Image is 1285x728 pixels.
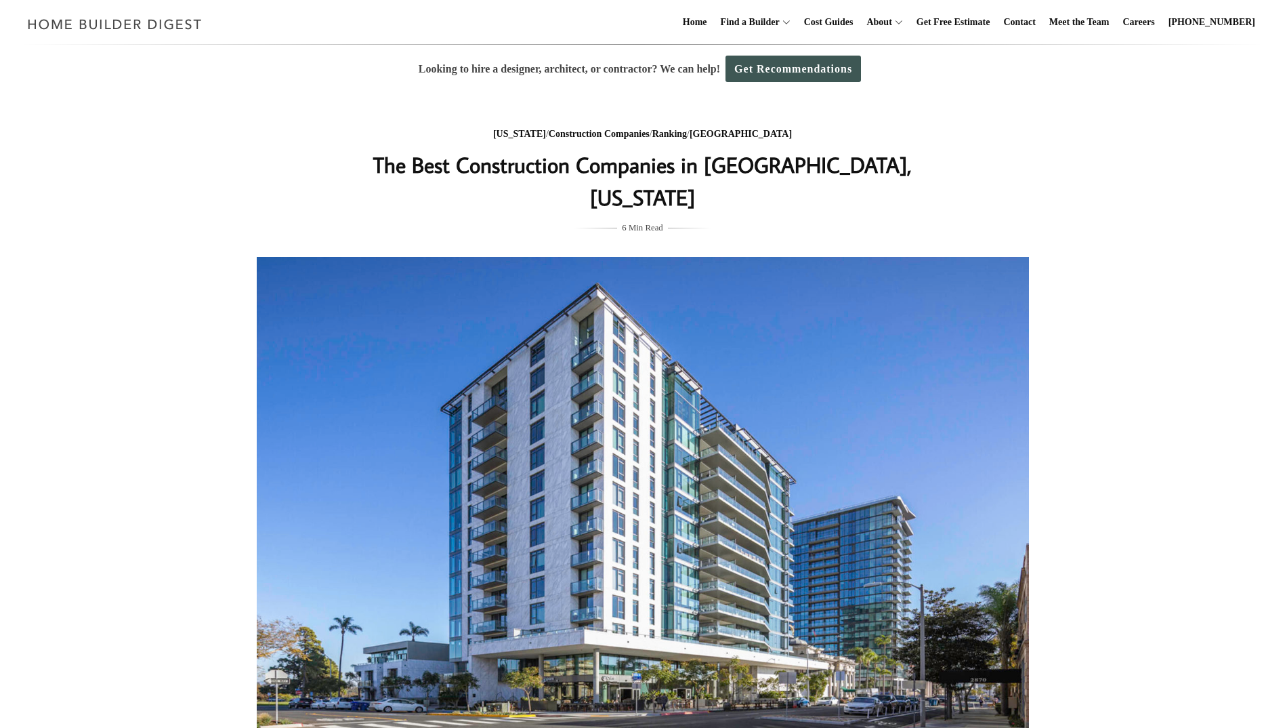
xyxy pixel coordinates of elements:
a: [GEOGRAPHIC_DATA] [690,129,792,139]
a: [PHONE_NUMBER] [1163,1,1261,44]
h1: The Best Construction Companies in [GEOGRAPHIC_DATA], [US_STATE] [373,148,913,214]
span: 6 Min Read [622,220,662,235]
a: Meet the Team [1044,1,1115,44]
a: Get Free Estimate [911,1,996,44]
div: / / / [373,126,913,143]
a: Find a Builder [715,1,780,44]
img: Home Builder Digest [22,11,208,37]
a: Get Recommendations [725,56,861,82]
a: [US_STATE] [493,129,546,139]
a: Careers [1118,1,1160,44]
a: Home [677,1,713,44]
a: Construction Companies [549,129,650,139]
a: Ranking [652,129,687,139]
a: About [861,1,891,44]
a: Contact [998,1,1040,44]
a: Cost Guides [799,1,859,44]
